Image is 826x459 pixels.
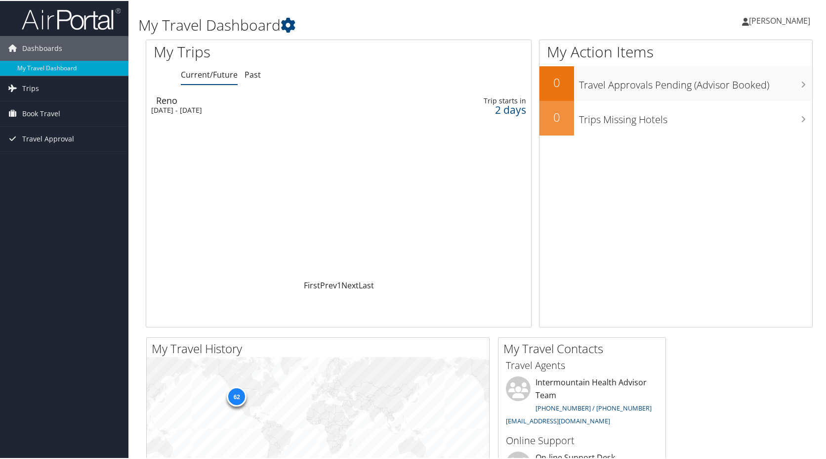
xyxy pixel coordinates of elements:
[437,95,527,104] div: Trip starts in
[742,5,820,35] a: [PERSON_NAME]
[22,100,60,125] span: Book Travel
[437,104,527,113] div: 2 days
[506,415,610,424] a: [EMAIL_ADDRESS][DOMAIN_NAME]
[341,279,359,290] a: Next
[154,41,364,61] h1: My Trips
[749,14,810,25] span: [PERSON_NAME]
[503,339,665,356] h2: My Travel Contacts
[245,68,261,79] a: Past
[138,14,593,35] h1: My Travel Dashboard
[304,279,320,290] a: First
[539,65,812,100] a: 0Travel Approvals Pending (Advisor Booked)
[337,279,341,290] a: 1
[539,108,574,125] h2: 0
[320,279,337,290] a: Prev
[579,107,812,126] h3: Trips Missing Hotels
[151,105,384,114] div: [DATE] - [DATE]
[22,35,62,60] span: Dashboards
[501,375,663,428] li: Intermountain Health Advisor Team
[506,433,658,447] h3: Online Support
[181,68,238,79] a: Current/Future
[539,100,812,135] a: 0Trips Missing Hotels
[227,386,247,406] div: 62
[579,72,812,91] h3: Travel Approvals Pending (Advisor Booked)
[22,126,74,150] span: Travel Approval
[152,339,489,356] h2: My Travel History
[22,75,39,100] span: Trips
[156,95,389,104] div: Reno
[22,6,121,30] img: airportal-logo.png
[539,73,574,90] h2: 0
[359,279,374,290] a: Last
[539,41,812,61] h1: My Action Items
[506,358,658,371] h3: Travel Agents
[536,403,652,412] a: [PHONE_NUMBER] / [PHONE_NUMBER]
